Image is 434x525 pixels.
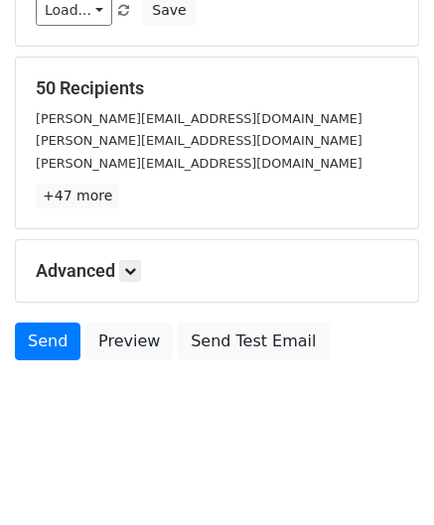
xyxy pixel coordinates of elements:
[36,77,398,99] h5: 50 Recipients
[85,323,173,360] a: Preview
[15,323,80,360] a: Send
[36,111,362,126] small: [PERSON_NAME][EMAIL_ADDRESS][DOMAIN_NAME]
[335,430,434,525] iframe: Chat Widget
[36,156,362,171] small: [PERSON_NAME][EMAIL_ADDRESS][DOMAIN_NAME]
[36,184,119,208] a: +47 more
[36,133,362,148] small: [PERSON_NAME][EMAIL_ADDRESS][DOMAIN_NAME]
[178,323,329,360] a: Send Test Email
[36,260,398,282] h5: Advanced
